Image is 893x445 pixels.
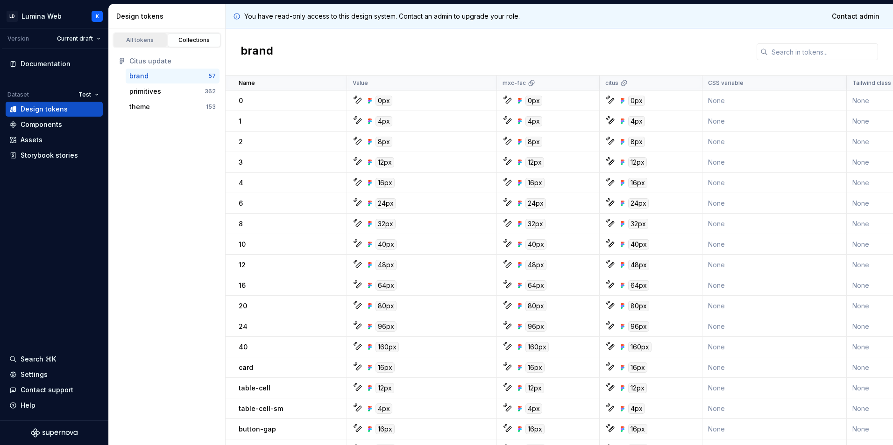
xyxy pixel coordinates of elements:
[31,428,78,438] svg: Supernova Logo
[628,137,645,147] div: 8px
[503,79,526,87] p: mxc-fac
[525,157,544,167] div: 12px
[702,255,847,275] td: None
[129,71,149,81] div: brand
[376,362,395,373] div: 16px
[525,383,544,393] div: 12px
[702,357,847,378] td: None
[239,363,253,372] p: card
[239,158,243,167] p: 3
[7,35,29,42] div: Version
[628,321,649,332] div: 96px
[525,424,545,434] div: 16px
[239,342,248,352] p: 40
[628,260,649,270] div: 48px
[525,137,542,147] div: 8px
[6,132,103,147] a: Assets
[376,239,397,250] div: 40px
[525,260,546,270] div: 48px
[6,148,103,163] a: Storybook stories
[239,424,276,434] p: button-gap
[21,12,62,21] div: Lumina Web
[6,102,103,117] a: Design tokens
[605,79,618,87] p: citus
[628,219,648,229] div: 32px
[239,137,243,146] p: 2
[6,367,103,382] a: Settings
[628,424,647,434] div: 16px
[239,383,270,393] p: table-cell
[205,88,216,95] div: 362
[21,370,48,379] div: Settings
[376,383,394,393] div: 12px
[525,301,546,311] div: 80px
[628,383,647,393] div: 12px
[353,79,368,87] p: Value
[376,219,396,229] div: 32px
[702,378,847,398] td: None
[376,116,392,126] div: 4px
[702,90,847,111] td: None
[6,56,103,71] a: Documentation
[53,32,105,45] button: Current draft
[21,151,78,160] div: Storybook stories
[116,12,221,21] div: Design tokens
[525,219,546,229] div: 32px
[525,280,546,291] div: 64px
[628,198,649,209] div: 24px
[6,117,103,132] a: Components
[239,322,248,331] p: 24
[239,260,246,270] p: 12
[126,99,220,114] button: theme153
[702,296,847,316] td: None
[376,280,397,291] div: 64px
[126,69,220,83] button: brand57
[21,120,62,129] div: Components
[628,403,645,414] div: 4px
[21,135,43,145] div: Assets
[6,382,103,397] button: Contact support
[702,337,847,357] td: None
[525,96,542,106] div: 0px
[239,199,243,208] p: 6
[129,56,216,66] div: Citus update
[702,152,847,173] td: None
[628,362,647,373] div: 16px
[171,36,218,44] div: Collections
[525,362,545,373] div: 16px
[239,281,246,290] p: 16
[525,321,546,332] div: 96px
[21,104,68,114] div: Design tokens
[852,79,891,87] p: Tailwind class
[21,401,35,410] div: Help
[239,79,255,87] p: Name
[21,59,71,69] div: Documentation
[129,102,150,111] div: theme
[376,157,394,167] div: 12px
[702,398,847,419] td: None
[126,84,220,99] a: primitives362
[7,11,18,22] div: LD
[702,173,847,193] td: None
[525,116,542,126] div: 4px
[57,35,93,42] span: Current draft
[117,36,163,44] div: All tokens
[239,117,241,126] p: 1
[525,342,549,352] div: 160px
[525,178,545,188] div: 16px
[832,12,879,21] span: Contact admin
[96,13,99,20] div: K
[244,12,520,21] p: You have read-only access to this design system. Contact an admin to upgrade your role.
[239,96,243,105] p: 0
[702,193,847,214] td: None
[628,157,647,167] div: 12px
[239,301,247,311] p: 20
[2,6,106,26] button: LDLumina WebK
[21,385,73,395] div: Contact support
[239,404,283,413] p: table-cell-sm
[376,321,397,332] div: 96px
[826,8,886,25] a: Contact admin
